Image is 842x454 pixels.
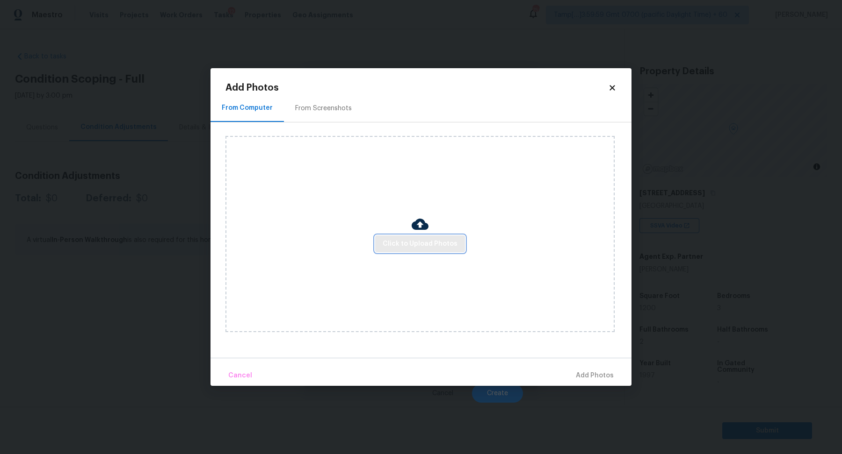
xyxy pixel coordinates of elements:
[295,104,352,113] div: From Screenshots
[383,238,457,250] span: Click to Upload Photos
[222,103,273,113] div: From Computer
[228,370,252,382] span: Cancel
[412,216,428,233] img: Cloud Upload Icon
[225,83,608,92] h2: Add Photos
[375,235,465,253] button: Click to Upload Photos
[225,366,256,386] button: Cancel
